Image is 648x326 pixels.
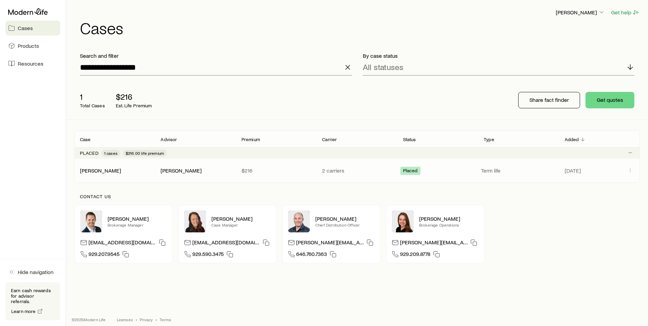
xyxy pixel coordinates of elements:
[296,250,327,260] span: 646.760.7363
[296,239,364,248] p: [PERSON_NAME][EMAIL_ADDRESS][DOMAIN_NAME]
[11,288,55,304] p: Earn cash rewards for advisor referrals.
[108,215,167,222] p: [PERSON_NAME]
[5,21,60,36] a: Cases
[211,222,271,228] p: Case Manager
[5,264,60,280] button: Hide navigation
[184,210,206,232] img: Abby McGuigan
[80,52,352,59] p: Search and filter
[80,19,640,36] h1: Cases
[400,250,430,260] span: 929.209.8778
[392,210,414,232] img: Ellen Wall
[116,92,152,101] p: $216
[80,150,99,156] p: Placed
[11,309,36,314] span: Learn more
[192,239,260,248] p: [EMAIL_ADDRESS][DOMAIN_NAME]
[242,167,311,174] p: $216
[116,103,152,108] p: Est. Life Premium
[211,215,271,222] p: [PERSON_NAME]
[126,150,164,156] span: $216.00 life premium
[565,137,579,142] p: Added
[529,96,569,103] p: Share fact finder
[80,210,102,232] img: Nick Weiler
[88,250,120,260] span: 929.207.9545
[518,92,580,108] button: Share fact finder
[80,194,634,199] p: Contact us
[80,167,121,174] a: [PERSON_NAME]
[74,131,640,183] div: Client cases
[160,317,171,322] a: Terms
[555,9,605,17] button: [PERSON_NAME]
[104,150,118,156] span: 1 cases
[161,137,177,142] p: Advisor
[403,137,416,142] p: Status
[5,282,60,321] div: Earn cash rewards for advisor referrals.Learn more
[403,168,418,175] span: Placed
[565,167,581,174] span: [DATE]
[18,60,43,67] span: Resources
[108,222,167,228] p: Brokerage Manager
[481,167,556,174] p: Term life
[400,239,468,248] p: [PERSON_NAME][EMAIL_ADDRESS][DOMAIN_NAME]
[18,25,33,31] span: Cases
[5,56,60,71] a: Resources
[556,9,605,16] p: [PERSON_NAME]
[363,52,635,59] p: By case status
[322,167,392,174] p: 2 carriers
[419,215,479,222] p: [PERSON_NAME]
[322,137,337,142] p: Carrier
[80,92,105,101] p: 1
[585,92,634,108] button: Get quotes
[315,215,375,222] p: [PERSON_NAME]
[315,222,375,228] p: Chief Distribution Officer
[72,317,106,322] p: © 2025 Modern Life
[155,317,157,322] span: •
[192,250,224,260] span: 929.590.3475
[136,317,137,322] span: •
[117,317,133,322] a: Licenses
[140,317,153,322] a: Privacy
[18,269,54,275] span: Hide navigation
[5,38,60,53] a: Products
[80,137,91,142] p: Case
[363,62,403,72] p: All statuses
[288,210,310,232] img: Dan Pierson
[18,42,39,49] span: Products
[611,9,640,16] button: Get help
[484,137,494,142] p: Type
[419,222,479,228] p: Brokerage Operations
[80,167,121,174] div: [PERSON_NAME]
[88,239,156,248] p: [EMAIL_ADDRESS][DOMAIN_NAME]
[161,167,202,174] div: [PERSON_NAME]
[80,103,105,108] p: Total Cases
[242,137,260,142] p: Premium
